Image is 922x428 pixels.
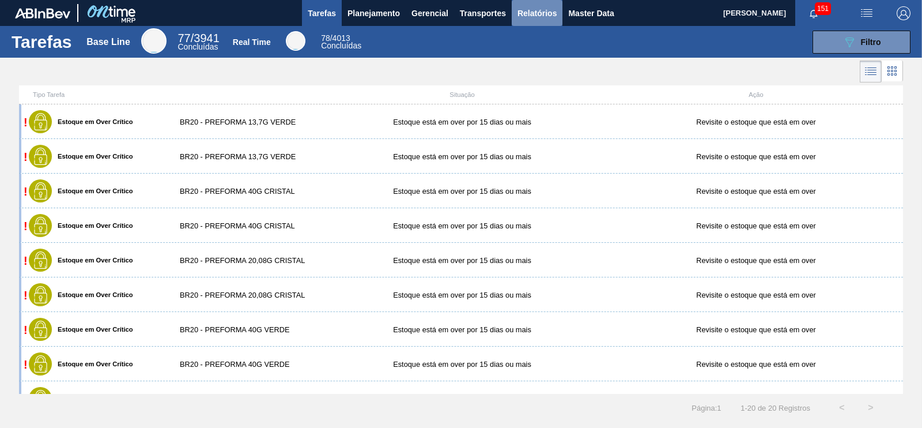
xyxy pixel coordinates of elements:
div: BR20 - PREFORMA 13,7G VERDE [168,152,315,161]
div: Revisite o estoque que está em over [609,291,903,299]
span: ! [24,254,28,267]
div: BR20 - PREFORMA 20,08G CRISTAL [168,291,315,299]
span: ! [24,324,28,336]
span: Concluídas [178,42,218,51]
div: Estoque está em over por 15 dias ou mais [315,152,609,161]
div: Real Time [321,35,361,50]
label: Estoque em Over Crítico [52,222,133,229]
img: userActions [860,6,874,20]
div: Revisite o estoque que está em over [609,118,903,126]
div: BR20 - PREFORMA 40G CRISTAL [168,221,315,230]
div: Revisite o estoque que está em over [609,152,903,161]
div: Base Line [178,33,220,51]
img: Logout [897,6,910,20]
span: 151 [815,2,831,15]
div: Tipo Tarefa [21,91,168,98]
div: Estoque está em over por 15 dias ou mais [315,291,609,299]
div: Revisite o estoque que está em over [609,221,903,230]
label: Estoque em Over Crítico [52,187,133,194]
span: Planejamento [347,6,400,20]
span: Tarefas [308,6,336,20]
div: Revisite o estoque que está em over [609,325,903,334]
span: ! [24,358,28,371]
span: Transportes [460,6,506,20]
label: Estoque em Over Crítico [52,153,133,160]
div: Revisite o estoque que está em over [609,187,903,196]
div: Ação [609,91,903,98]
button: Filtro [813,31,910,54]
span: ! [24,185,28,198]
span: Página : 1 [691,404,721,412]
button: Notificações [795,5,832,21]
span: 1 - 20 de 20 Registros [739,404,810,412]
button: > [856,393,885,422]
span: Filtro [861,37,881,47]
div: Real Time [233,37,271,47]
span: Concluídas [321,41,361,50]
div: BR20 - PREFORMA 40G VERDE [168,360,315,369]
div: BR20 - PREFORMA 13,7G VERDE [168,118,315,126]
div: Estoque está em over por 15 dias ou mais [315,221,609,230]
span: ! [24,393,28,406]
span: ! [24,151,28,163]
label: Estoque em Over Crítico [52,291,133,298]
button: < [827,393,856,422]
div: Estoque está em over por 15 dias ou mais [315,118,609,126]
div: Base Line [141,28,167,54]
span: / 4013 [321,33,350,43]
div: Estoque está em over por 15 dias ou mais [315,256,609,265]
div: Estoque está em over por 15 dias ou mais [315,325,609,334]
div: Revisite o estoque que está em over [609,360,903,369]
span: Master Data [568,6,614,20]
span: Relatórios [517,6,557,20]
div: BR20 - PREFORMA 40G CRISTAL [168,187,315,196]
span: 77 [178,32,191,44]
img: TNhmsLtSVTkK8tSr43FrP2fwEKptu5GPRR3wAAAABJRU5ErkJggg== [15,8,70,18]
label: Estoque em Over Crítico [52,361,133,367]
span: / 3941 [178,32,220,44]
span: ! [24,220,28,232]
label: Estoque em Over Crítico [52,257,133,264]
div: Situação [315,91,609,98]
div: Estoque está em over por 15 dias ou mais [315,360,609,369]
span: ! [24,116,28,129]
span: ! [24,289,28,302]
span: 78 [321,33,330,43]
div: Real Time [286,31,305,51]
div: Visão em Cards [882,61,903,82]
div: BR20 - PREFORMA 40G VERDE [168,325,315,334]
h1: Tarefas [12,35,72,48]
label: Estoque em Over Crítico [52,326,133,333]
div: Visão em Lista [860,61,882,82]
label: Estoque em Over Crítico [52,118,133,125]
div: Base Line [86,37,130,47]
div: Estoque está em over por 15 dias ou mais [315,187,609,196]
div: BR20 - PREFORMA 20,08G CRISTAL [168,256,315,265]
div: Revisite o estoque que está em over [609,256,903,265]
span: Gerencial [411,6,448,20]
